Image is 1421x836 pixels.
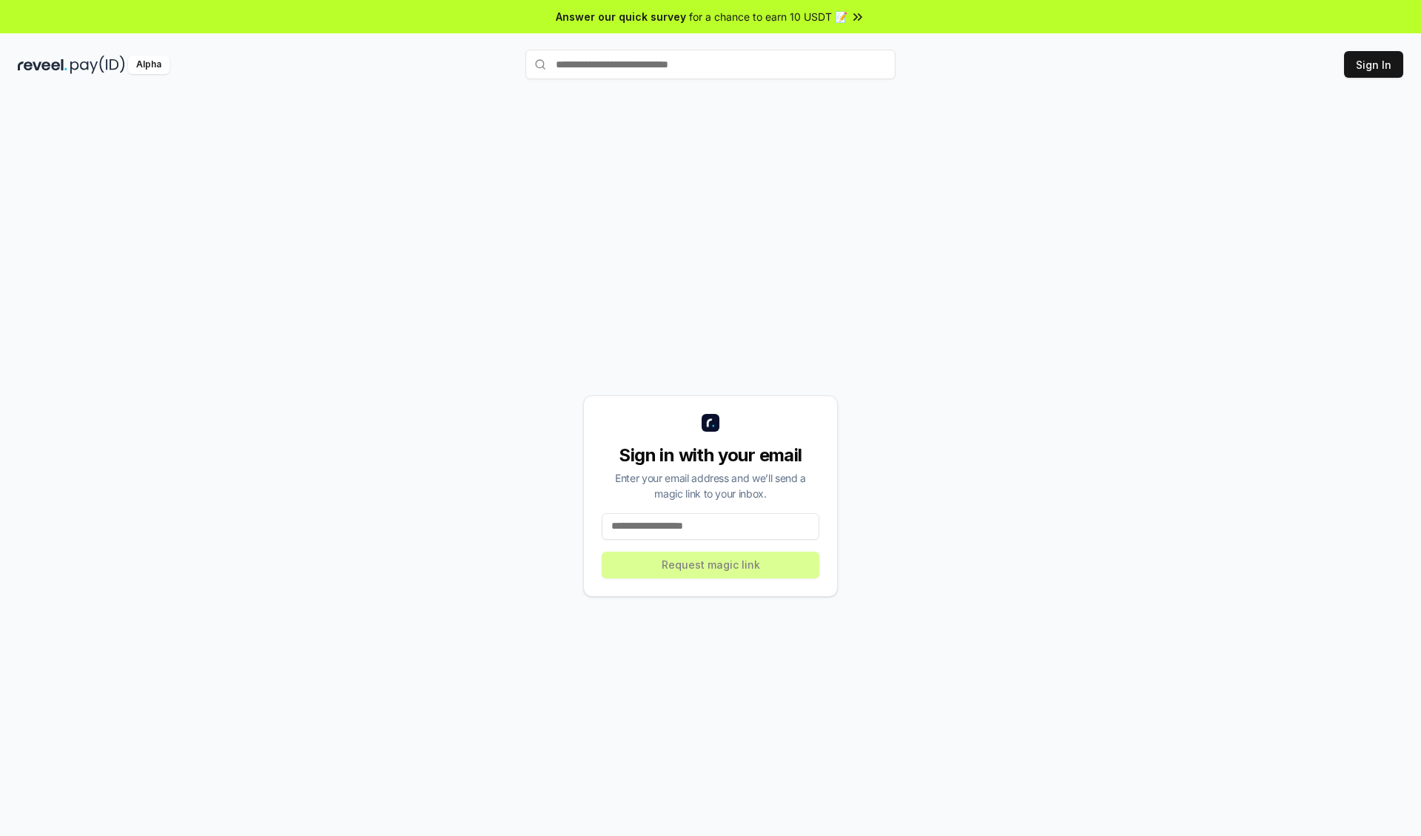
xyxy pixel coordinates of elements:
img: logo_small [702,414,719,432]
div: Sign in with your email [602,444,819,467]
button: Sign In [1344,51,1403,78]
img: pay_id [70,56,125,74]
span: Answer our quick survey [556,9,686,24]
span: for a chance to earn 10 USDT 📝 [689,9,847,24]
img: reveel_dark [18,56,67,74]
div: Enter your email address and we’ll send a magic link to your inbox. [602,470,819,501]
div: Alpha [128,56,169,74]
